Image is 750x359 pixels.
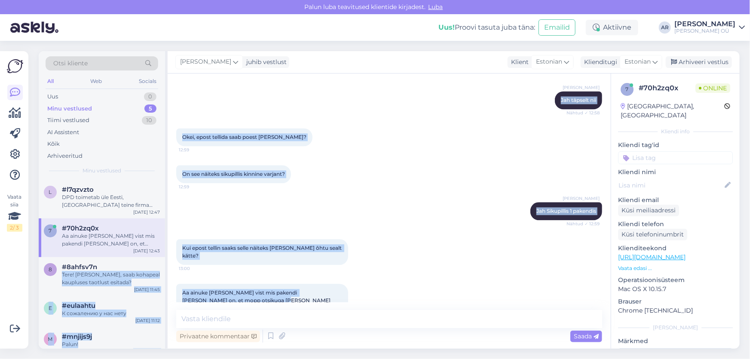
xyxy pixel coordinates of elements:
div: juhib vestlust [243,58,287,67]
span: m [48,336,53,342]
div: [GEOGRAPHIC_DATA], [GEOGRAPHIC_DATA] [621,102,724,120]
div: Vaata siia [7,193,22,232]
div: Arhiveeritud [47,152,83,160]
span: Estonian [624,57,651,67]
span: #l7qzvzto [62,186,94,193]
div: Tiimi vestlused [47,116,89,125]
span: e [49,305,52,311]
div: Uus [47,92,58,101]
p: Kliendi nimi [618,168,733,177]
span: 7 [49,227,52,234]
span: [PERSON_NAME] [563,84,600,91]
p: Mac OS X 10.15.7 [618,285,733,294]
button: Emailid [539,19,576,36]
div: [PERSON_NAME] [674,21,735,28]
span: 7 [626,86,629,92]
span: 12:59 [179,184,211,190]
div: [DATE] 12:43 [133,248,160,254]
span: Jah Sikupillis 1 pakendis [536,208,596,214]
div: Arhiveeri vestlus [666,56,732,68]
b: Uus! [438,23,455,31]
span: #mnjijs9j [62,333,92,341]
p: Chrome [TECHNICAL_ID] [618,306,733,315]
div: Palun! [62,341,160,348]
span: Nähtud ✓ 12:58 [566,110,600,116]
div: [DATE] 10:26 [133,348,160,355]
div: К сожалению у нас нету [62,310,160,317]
p: Operatsioonisüsteem [618,276,733,285]
div: Küsi telefoninumbrit [618,229,687,240]
div: Kliendi info [618,128,733,135]
span: Aa ainuke [PERSON_NAME] vist mis pakendi [PERSON_NAME] on, et mopp otsikuga [PERSON_NAME] [PERSON... [182,289,332,311]
span: Online [695,83,730,93]
span: 13:00 [179,265,211,272]
div: [PERSON_NAME] OÜ [674,28,735,34]
div: [DATE] 12:47 [133,209,160,215]
div: [PERSON_NAME] [618,324,733,331]
p: Märkmed [618,337,733,346]
div: 2 / 3 [7,224,22,232]
span: 8 [49,266,52,273]
div: AR [659,21,671,34]
span: #eulaahtu [62,302,95,310]
p: Kliendi telefon [618,220,733,229]
div: Klient [508,58,529,67]
div: All [46,76,55,87]
div: Privaatne kommentaar [176,331,260,342]
span: l [49,189,52,195]
span: Estonian [536,57,562,67]
span: 12:59 [179,147,211,153]
div: 0 [144,92,156,101]
a: [PERSON_NAME][PERSON_NAME] OÜ [674,21,745,34]
p: Kliendi email [618,196,733,205]
div: # 70h2zq0x [639,83,695,93]
span: [PERSON_NAME] [180,57,231,67]
div: Aa ainuke [PERSON_NAME] vist mis pakendi [PERSON_NAME] on, et mopp otsikuga [PERSON_NAME] [PERSON... [62,232,160,248]
span: Okei, epost tellida saab poest [PERSON_NAME]? [182,134,306,140]
div: Socials [137,76,158,87]
input: Lisa nimi [618,181,723,190]
div: Proovi tasuta juba täna: [438,22,535,33]
span: Jah täpselt nii [561,97,596,103]
p: Vaata edasi ... [618,264,733,272]
div: [DATE] 11:45 [134,286,160,293]
p: Kliendi tag'id [618,141,733,150]
p: Brauser [618,297,733,306]
span: Otsi kliente [53,59,88,68]
div: AI Assistent [47,128,79,137]
div: [DATE] 11:12 [135,317,160,324]
img: Askly Logo [7,58,23,74]
span: Luba [426,3,446,11]
div: 5 [144,104,156,113]
span: Saada [574,332,599,340]
div: Klienditugi [581,58,617,67]
p: Klienditeekond [618,244,733,253]
span: #70h2zq0x [62,224,99,232]
span: Nähtud ✓ 12:59 [566,221,600,227]
div: Aktiivne [586,20,638,35]
div: Küsi meiliaadressi [618,205,679,216]
div: Tere! [PERSON_NAME], saab kohapeal kaupluses taotlust esitada? [62,271,160,286]
div: Web [89,76,104,87]
input: Lisa tag [618,151,733,164]
span: Kui epost tellin saaks selle näiteks [PERSON_NAME] õhtu sealt kätte? [182,245,343,259]
div: Minu vestlused [47,104,92,113]
a: [URL][DOMAIN_NAME] [618,253,686,261]
span: Minu vestlused [83,167,121,175]
span: #8ahfsv7n [62,263,97,271]
div: 10 [142,116,156,125]
div: Kõik [47,140,60,148]
div: DPD toimetab üle Eesti, [GEOGRAPHIC_DATA] teine firma teenindab, kui on vaja näiteks tuppa toomis... [62,193,160,209]
span: On see näiteks sikupillis kinnine varjant? [182,171,285,177]
span: [PERSON_NAME] [563,195,600,202]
